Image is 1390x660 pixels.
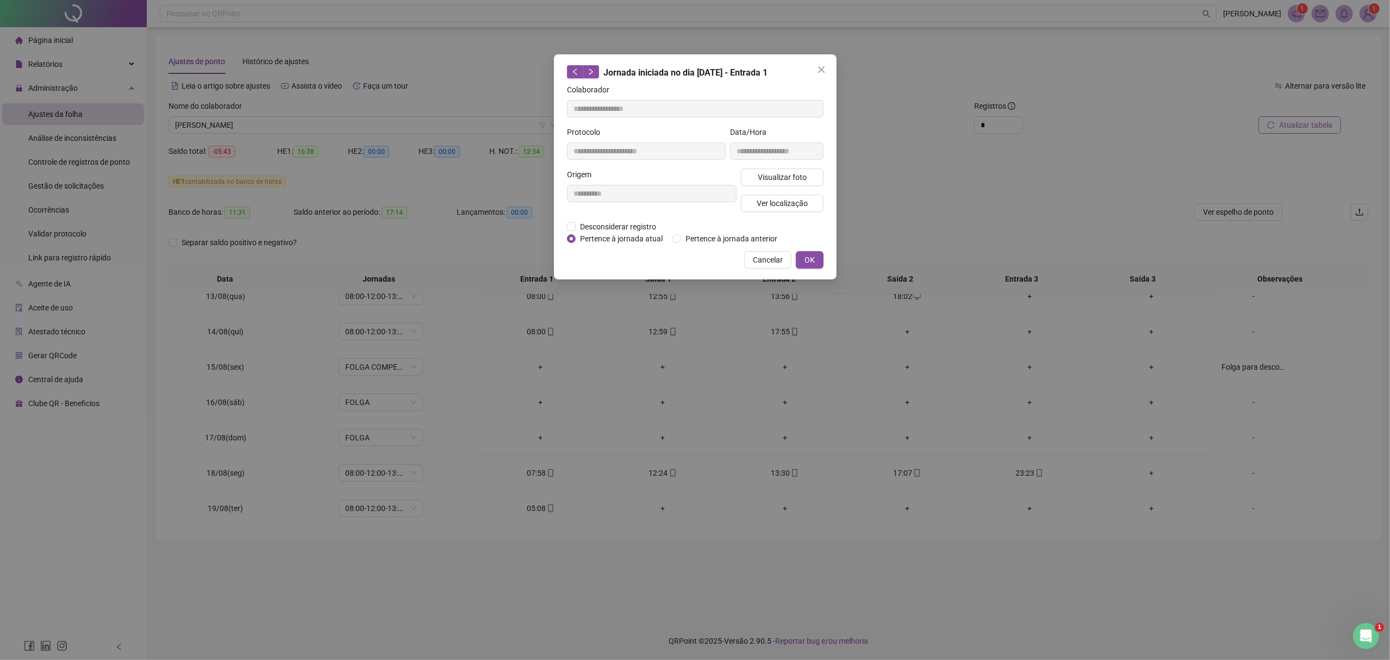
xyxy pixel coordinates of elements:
button: Cancelar [744,251,791,269]
span: right [587,68,595,76]
button: right [583,65,599,78]
button: OK [796,251,824,269]
span: 1 [1375,623,1384,632]
label: Colaborador [567,84,616,96]
span: OK [805,254,815,266]
span: Desconsiderar registro [576,221,660,233]
span: Pertence à jornada atual [576,233,667,245]
span: Cancelar [753,254,783,266]
button: Ver localização [741,195,824,212]
div: Jornada iniciada no dia [DATE] - Entrada 1 [567,65,824,79]
label: Data/Hora [730,126,774,138]
label: Protocolo [567,126,607,138]
button: Visualizar foto [741,169,824,186]
span: Visualizar foto [757,171,806,183]
span: left [571,68,579,76]
span: Ver localização [756,197,807,209]
button: left [567,65,583,78]
span: Pertence à jornada anterior [681,233,782,245]
button: Close [813,61,830,78]
span: close [817,65,826,74]
iframe: Intercom live chat [1353,623,1379,649]
label: Origem [567,169,599,180]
